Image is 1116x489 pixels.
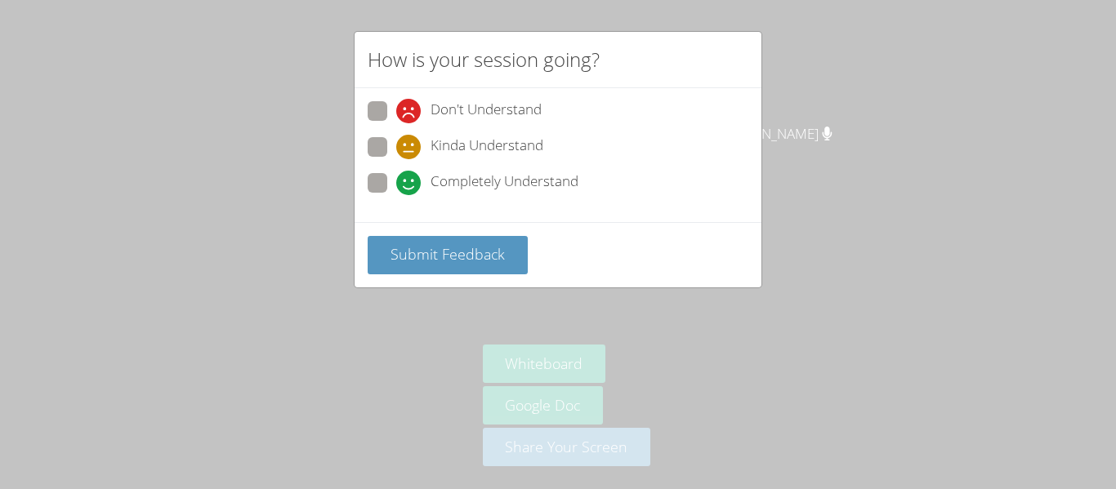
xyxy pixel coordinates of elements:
span: Don't Understand [431,99,542,123]
span: Submit Feedback [391,244,505,264]
button: Submit Feedback [368,236,528,274]
span: Completely Understand [431,171,578,195]
h2: How is your session going? [368,45,600,74]
span: Kinda Understand [431,135,543,159]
